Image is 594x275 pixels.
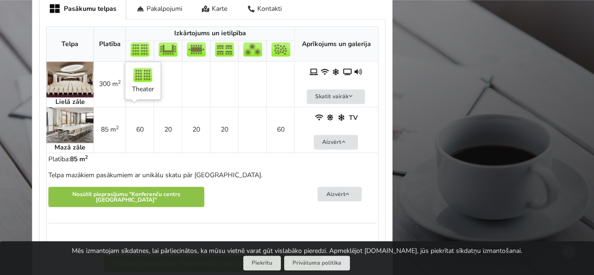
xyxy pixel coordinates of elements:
[154,107,182,152] td: 20
[93,107,125,152] td: 85 m
[70,155,88,164] strong: 85 m
[187,42,206,56] img: Sapulce
[48,187,204,207] button: Nosūtīt pieprasījumu "Konferenču centrs [GEOGRAPHIC_DATA]"
[210,107,238,152] td: 20
[349,113,358,122] strong: TV
[46,27,93,62] th: Telpa
[159,42,177,56] img: U-Veids
[46,62,93,97] img: Pasākumu telpas | Rīga | Konferenču centrs Citadele | bilde
[338,113,347,122] span: Gaisa kondicionieris
[355,68,364,77] span: Iebūvēta audio sistēma
[309,68,318,77] span: Ar skatuvi
[46,107,93,143] img: Pasākumu telpas | Rīga | Konferenču centrs Citadele | bilde
[131,42,149,56] img: Teātris
[85,154,88,161] sup: 2
[125,107,154,152] td: 60
[314,135,358,149] button: Aizvērt
[132,68,154,94] div: Theater
[343,68,353,77] span: Projektors un ekrāns
[55,97,85,106] strong: Lielā zāle
[54,143,85,152] strong: Mazā zāle
[93,62,125,107] td: 300 m
[133,68,152,82] img: table_icon_5.png
[118,79,121,86] sup: 2
[116,124,119,131] sup: 2
[326,113,336,122] span: Dabiskais apgaismojums
[215,42,234,56] img: Klase
[307,89,365,104] button: Skatīt vairāk
[182,107,210,152] td: 20
[315,113,324,122] span: WiFi
[332,68,341,77] span: Gaisa kondicionieris
[284,256,350,270] a: Privātuma politika
[48,155,376,240] div: Platība:
[48,171,376,180] p: Telpa mazākiem pasākumiem ar unikālu skatu pār [GEOGRAPHIC_DATA].
[243,42,262,56] img: Bankets
[317,187,362,201] button: Aizvērt
[266,107,294,152] td: 60
[243,256,281,270] button: Piekrītu
[93,27,125,62] th: Platība
[321,68,330,77] span: WiFi
[125,27,294,40] th: Izkārtojums un ietilpība
[294,27,378,62] th: Aprīkojums un galerija
[271,42,290,56] img: Pieņemšana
